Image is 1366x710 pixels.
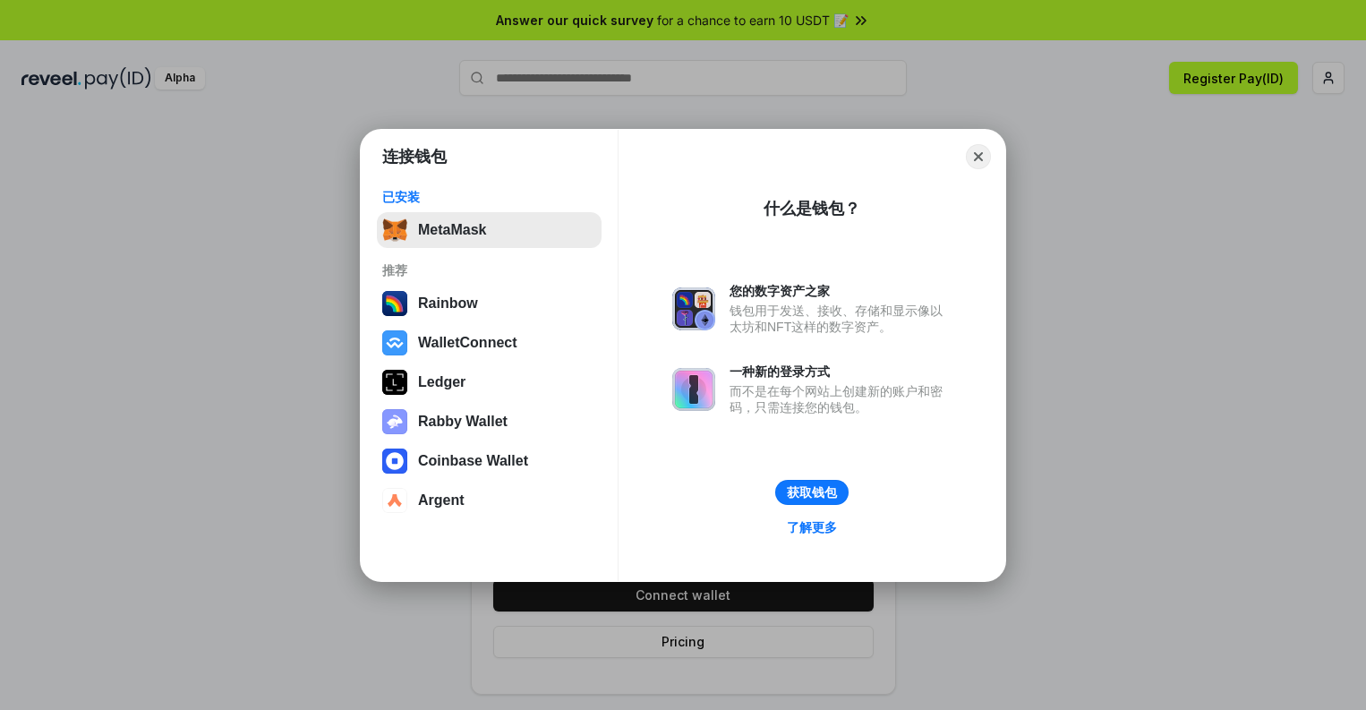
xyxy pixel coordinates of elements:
button: Rabby Wallet [377,404,602,440]
img: svg+xml,%3Csvg%20width%3D%2228%22%20height%3D%2228%22%20viewBox%3D%220%200%2028%2028%22%20fill%3D... [382,449,407,474]
div: Argent [418,492,465,509]
div: 而不是在每个网站上创建新的账户和密码，只需连接您的钱包。 [730,383,952,415]
div: 推荐 [382,262,596,278]
img: svg+xml,%3Csvg%20width%3D%2228%22%20height%3D%2228%22%20viewBox%3D%220%200%2028%2028%22%20fill%3D... [382,488,407,513]
div: Rabby Wallet [418,414,508,430]
img: svg+xml,%3Csvg%20width%3D%22120%22%20height%3D%22120%22%20viewBox%3D%220%200%20120%20120%22%20fil... [382,291,407,316]
div: 已安装 [382,189,596,205]
div: Rainbow [418,295,478,312]
div: Ledger [418,374,465,390]
button: Close [966,144,991,169]
div: MetaMask [418,222,486,238]
img: svg+xml,%3Csvg%20xmlns%3D%22http%3A%2F%2Fwww.w3.org%2F2000%2Fsvg%22%20width%3D%2228%22%20height%3... [382,370,407,395]
button: Ledger [377,364,602,400]
button: Rainbow [377,286,602,321]
div: 您的数字资产之家 [730,283,952,299]
div: 了解更多 [787,519,837,535]
button: Coinbase Wallet [377,443,602,479]
h1: 连接钱包 [382,146,447,167]
div: Coinbase Wallet [418,453,528,469]
img: svg+xml,%3Csvg%20width%3D%2228%22%20height%3D%2228%22%20viewBox%3D%220%200%2028%2028%22%20fill%3D... [382,330,407,355]
div: 获取钱包 [787,484,837,500]
button: WalletConnect [377,325,602,361]
div: 什么是钱包？ [764,198,860,219]
img: svg+xml,%3Csvg%20xmlns%3D%22http%3A%2F%2Fwww.w3.org%2F2000%2Fsvg%22%20fill%3D%22none%22%20viewBox... [672,368,715,411]
div: 钱包用于发送、接收、存储和显示像以太坊和NFT这样的数字资产。 [730,303,952,335]
img: svg+xml,%3Csvg%20fill%3D%22none%22%20height%3D%2233%22%20viewBox%3D%220%200%2035%2033%22%20width%... [382,218,407,243]
button: MetaMask [377,212,602,248]
img: svg+xml,%3Csvg%20xmlns%3D%22http%3A%2F%2Fwww.w3.org%2F2000%2Fsvg%22%20fill%3D%22none%22%20viewBox... [672,287,715,330]
button: 获取钱包 [775,480,849,505]
button: Argent [377,483,602,518]
div: 一种新的登录方式 [730,364,952,380]
img: svg+xml,%3Csvg%20xmlns%3D%22http%3A%2F%2Fwww.w3.org%2F2000%2Fsvg%22%20fill%3D%22none%22%20viewBox... [382,409,407,434]
div: WalletConnect [418,335,517,351]
a: 了解更多 [776,516,848,539]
